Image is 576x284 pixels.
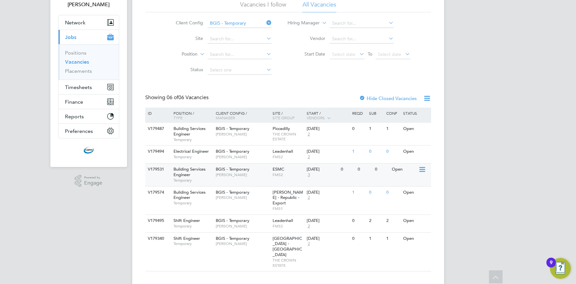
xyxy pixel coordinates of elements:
span: Temporary [173,154,212,160]
div: Status [402,108,430,119]
input: Search for... [208,50,272,59]
span: THE CROWN ESTATE [273,258,303,268]
div: [DATE] [307,126,349,132]
div: 1 [351,187,367,199]
span: 06 of [167,94,178,101]
div: 1 [385,233,402,245]
span: [PERSON_NAME] [216,154,269,160]
span: Daniel Barber [58,1,119,8]
div: V179531 [146,163,169,175]
span: Manager [216,115,235,120]
span: Powered by [84,175,102,180]
span: 2 [307,241,311,247]
input: Search for... [330,19,394,28]
span: Temporary [173,241,212,246]
label: Site [166,35,203,41]
button: Reports [58,109,119,123]
div: Showing [145,94,210,101]
label: Status [166,67,203,72]
span: Finance [65,99,83,105]
span: Engage [84,180,102,186]
a: Positions [65,50,86,56]
div: 0 [351,215,367,227]
div: 0 [385,187,402,199]
div: V179495 [146,215,169,227]
span: [PERSON_NAME] [216,224,269,229]
div: Client Config / [214,108,271,123]
label: Hiring Manager [282,20,320,26]
button: Jobs [58,30,119,44]
div: 0 [339,163,356,175]
span: Network [65,19,85,26]
span: Leadenhall [273,148,293,154]
span: [PERSON_NAME] [216,241,269,246]
div: Sub [367,108,384,119]
span: BGIS - Temporary [216,218,250,223]
span: [PERSON_NAME] [216,132,269,137]
div: Conf [385,108,402,119]
span: FMS2 [273,172,303,177]
span: THE CROWN ESTATE [273,132,303,142]
input: Search for... [208,19,272,28]
span: Electrical Engineer [173,148,209,154]
div: [DATE] [307,218,349,224]
div: 0 [351,233,367,245]
div: V179487 [146,123,169,135]
div: Open [402,123,430,135]
span: Select date [378,51,401,57]
div: Position / [169,108,214,123]
span: FMS1 [273,206,303,211]
span: BGIS - Temporary [216,236,250,241]
div: 1 [367,233,384,245]
div: 0 [356,163,373,175]
span: BGIS - Temporary [216,148,250,154]
span: Reports [65,113,84,120]
div: 0 [351,123,367,135]
div: [DATE] [307,190,349,195]
span: Select date [332,51,355,57]
span: Preferences [65,128,93,134]
div: 2 [367,215,384,227]
span: Leadenhall [273,218,293,223]
div: V179494 [146,146,169,158]
div: [DATE] [307,236,349,241]
label: Vendor [288,35,325,41]
button: Finance [58,95,119,109]
div: Open [402,187,430,199]
span: [GEOGRAPHIC_DATA] - [GEOGRAPHIC_DATA] [273,236,302,258]
label: Client Config [166,20,203,26]
label: Hide Closed Vacancies [359,95,417,101]
li: All Vacancies [302,1,336,12]
span: FMS2 [273,224,303,229]
span: Piccadilly [273,126,290,131]
label: Position [160,51,198,58]
button: Network [58,15,119,30]
div: Jobs [58,44,119,80]
div: 1 [351,146,367,158]
div: Reqd [351,108,367,119]
button: Timesheets [58,80,119,94]
span: To [366,50,374,58]
a: Powered byEngage [75,175,102,187]
span: [PERSON_NAME] - Republic - Export [273,189,303,206]
div: [DATE] [307,149,349,154]
span: BGIS - Temporary [216,189,250,195]
div: 0 [373,163,390,175]
input: Search for... [208,34,272,44]
div: 0 [367,146,384,158]
div: 0 [367,187,384,199]
input: Select one [208,66,272,75]
span: 2 [307,154,311,160]
div: 0 [385,146,402,158]
div: 9 [550,263,553,271]
span: Temporary [173,224,212,229]
div: Site / [271,108,305,123]
span: Jobs [65,34,76,40]
div: Open [402,215,430,227]
a: Placements [65,68,92,74]
span: Type [173,115,183,120]
span: 06 Vacancies [167,94,209,101]
span: 3 [307,172,311,178]
a: Go to home page [58,145,119,155]
span: Building Services Engineer [173,189,206,200]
